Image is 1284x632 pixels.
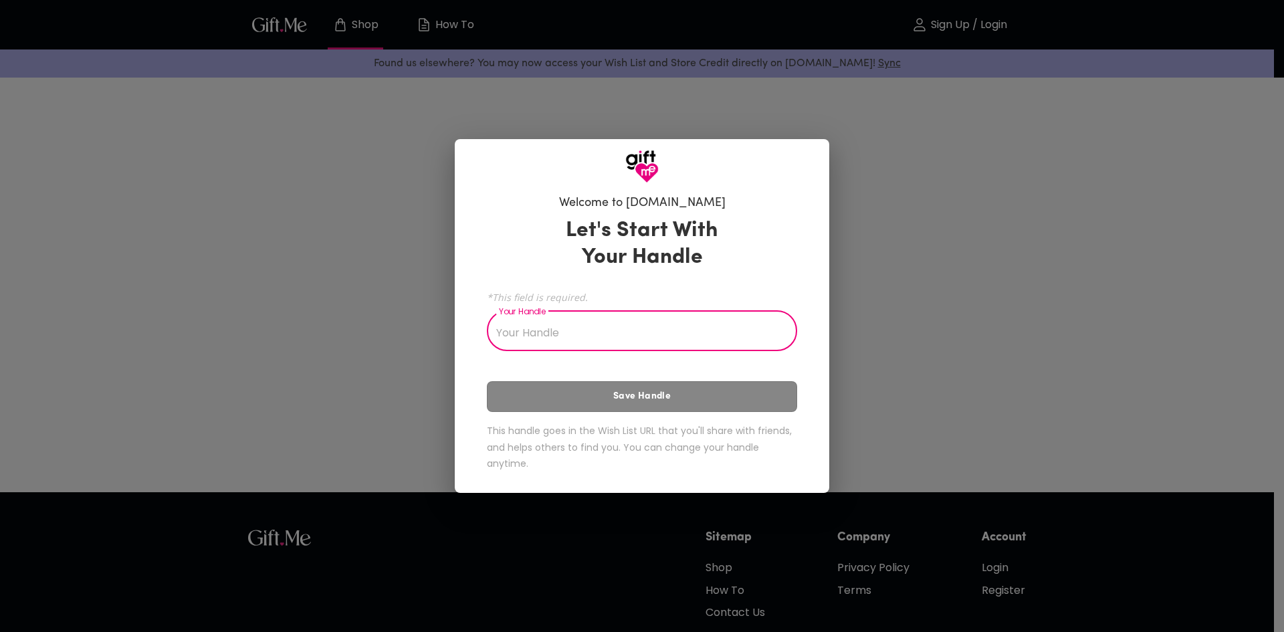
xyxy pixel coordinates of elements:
[549,217,735,271] h3: Let's Start With Your Handle
[487,423,797,472] h6: This handle goes in the Wish List URL that you'll share with friends, and helps others to find yo...
[487,291,797,304] span: *This field is required.
[559,195,726,211] h6: Welcome to [DOMAIN_NAME]
[625,150,659,183] img: GiftMe Logo
[487,314,782,351] input: Your Handle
